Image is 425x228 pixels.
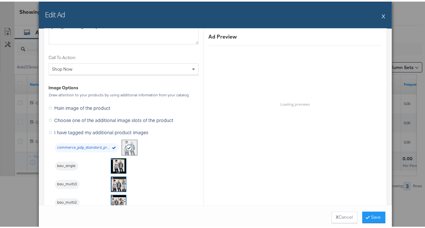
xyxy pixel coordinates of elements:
span: Choose one of the additional image slots of the product [55,116,174,122]
h6: Loading previews [204,101,387,105]
span: bau_multi2 [55,199,80,204]
button: X [382,8,386,21]
button: XCancel [332,210,358,222]
span: bau_multi3 [55,180,80,186]
label: Call To Action: [49,53,199,59]
strong: X [336,213,339,219]
textarea: [URL][DOMAIN_NAME] [49,20,199,43]
span: Main image of the product [55,103,111,110]
div: commerce_pdp_standard_preferred [55,142,119,151]
span: I have tagged my additional product images [55,128,149,134]
div: Ad Preview [209,32,382,39]
span: Shop Now [52,65,73,71]
img: 03YpjSC9n_0gGozZQZ-X5w.jpg [111,194,126,209]
div: Draw attention to your products by using additional information from your catalog. [49,92,199,96]
img: zLUVK6Q0IYD2KcJvbQUgxA.jpg [111,175,126,190]
h2: Edit Ad [45,8,65,18]
span: commerce_pdp_standard_preferred [55,144,119,149]
div: bau_multi3 [55,179,80,188]
span: bau_single [55,162,78,167]
button: Save [362,210,386,222]
img: 11Cph1PcTAWpDrdxI8aXGw.jpg [111,157,126,172]
div: Image Options [49,83,79,90]
div: bau_multi2 [55,197,80,206]
div: bau_single [55,160,78,169]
